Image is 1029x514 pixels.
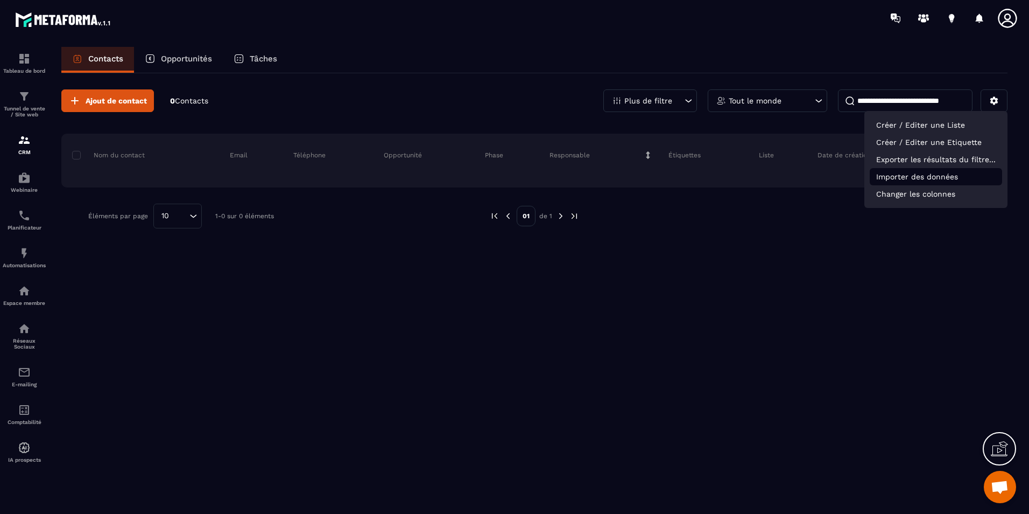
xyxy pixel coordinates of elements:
span: 10 [158,210,173,222]
p: Nom du contact [72,151,145,159]
p: Date de création [817,151,871,159]
p: Changer les colonnes [870,185,1002,203]
p: IA prospects [3,457,46,463]
a: schedulerschedulerPlanificateur [3,201,46,239]
p: de 1 [539,212,552,220]
a: formationformationTunnel de vente / Site web [3,82,46,126]
input: Search for option [173,210,187,222]
p: Comptabilité [3,419,46,425]
img: automations [18,441,31,454]
img: email [18,366,31,379]
p: 1-0 sur 0 éléments [215,212,274,220]
p: Tunnel de vente / Site web [3,106,46,117]
img: automations [18,284,31,297]
p: Réseaux Sociaux [3,338,46,350]
a: Opportunités [134,47,223,73]
p: Plus de filtre [624,97,672,105]
img: formation [18,134,31,147]
p: Phase [485,151,503,159]
img: next [556,211,566,221]
p: Étiquettes [668,151,701,159]
img: prev [503,211,513,221]
a: Contacts [61,47,134,73]
p: Tâches [250,54,277,64]
a: Ouvrir le chat [984,471,1016,503]
p: Créer / Editer une Liste [870,116,1002,134]
p: Webinaire [3,187,46,193]
div: Search for option [153,204,202,228]
img: next [569,211,579,221]
p: Planificateur [3,225,46,231]
p: Email [230,151,248,159]
p: E-mailing [3,381,46,387]
p: 01 [517,206,535,226]
a: automationsautomationsEspace membre [3,276,46,314]
img: automations [18,247,31,260]
img: prev [490,211,499,221]
img: accountant [18,404,31,416]
img: formation [18,90,31,103]
p: Espace membre [3,300,46,306]
img: scheduler [18,209,31,222]
p: Tableau de bord [3,68,46,74]
p: Téléphone [293,151,326,159]
p: CRM [3,149,46,155]
a: accountantaccountantComptabilité [3,395,46,433]
img: social-network [18,322,31,335]
p: Automatisations [3,262,46,268]
p: Exporter les résultats du filtre... [870,151,1002,168]
a: emailemailE-mailing [3,358,46,395]
p: Éléments par page [88,212,148,220]
p: Importer des données [870,168,1002,185]
a: social-networksocial-networkRéseaux Sociaux [3,314,46,358]
p: Liste [759,151,774,159]
p: 0 [170,96,208,106]
p: Responsable [549,151,590,159]
img: automations [18,171,31,184]
button: Ajout de contact [61,89,154,112]
span: Contacts [175,96,208,105]
a: automationsautomationsAutomatisations [3,239,46,276]
p: Opportunités [161,54,212,64]
p: Opportunité [384,151,422,159]
a: Tâches [223,47,288,73]
a: formationformationTableau de bord [3,44,46,82]
a: automationsautomationsWebinaire [3,163,46,201]
p: Tout le monde [729,97,781,105]
p: Contacts [88,54,123,64]
img: logo [15,10,112,29]
a: formationformationCRM [3,126,46,163]
span: Ajout de contact [86,95,147,106]
p: Créer / Editer une Etiquette [870,134,1002,151]
img: formation [18,52,31,65]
